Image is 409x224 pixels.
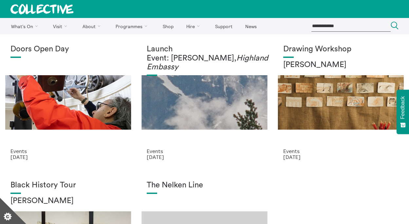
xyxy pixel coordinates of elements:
[147,45,262,72] h1: Launch Event: [PERSON_NAME],
[110,18,156,34] a: Programmes
[283,148,399,154] p: Events
[5,18,46,34] a: What's On
[209,18,238,34] a: Support
[157,18,179,34] a: Shop
[10,148,126,154] p: Events
[136,34,272,170] a: Solar wheels 17 Launch Event: [PERSON_NAME],Highland Embassy Events [DATE]
[283,60,399,70] h2: [PERSON_NAME]
[147,148,262,154] p: Events
[10,197,126,206] h2: [PERSON_NAME]
[10,181,126,190] h1: Black History Tour
[397,90,409,134] button: Feedback - Show survey
[283,154,399,160] p: [DATE]
[147,181,262,190] h1: The Nelken Line
[400,96,406,119] span: Feedback
[273,34,409,170] a: Annie Lord Drawing Workshop [PERSON_NAME] Events [DATE]
[147,154,262,160] p: [DATE]
[77,18,109,34] a: About
[181,18,208,34] a: Hire
[239,18,262,34] a: News
[10,154,126,160] p: [DATE]
[47,18,76,34] a: Visit
[10,45,126,54] h1: Doors Open Day
[283,45,399,54] h1: Drawing Workshop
